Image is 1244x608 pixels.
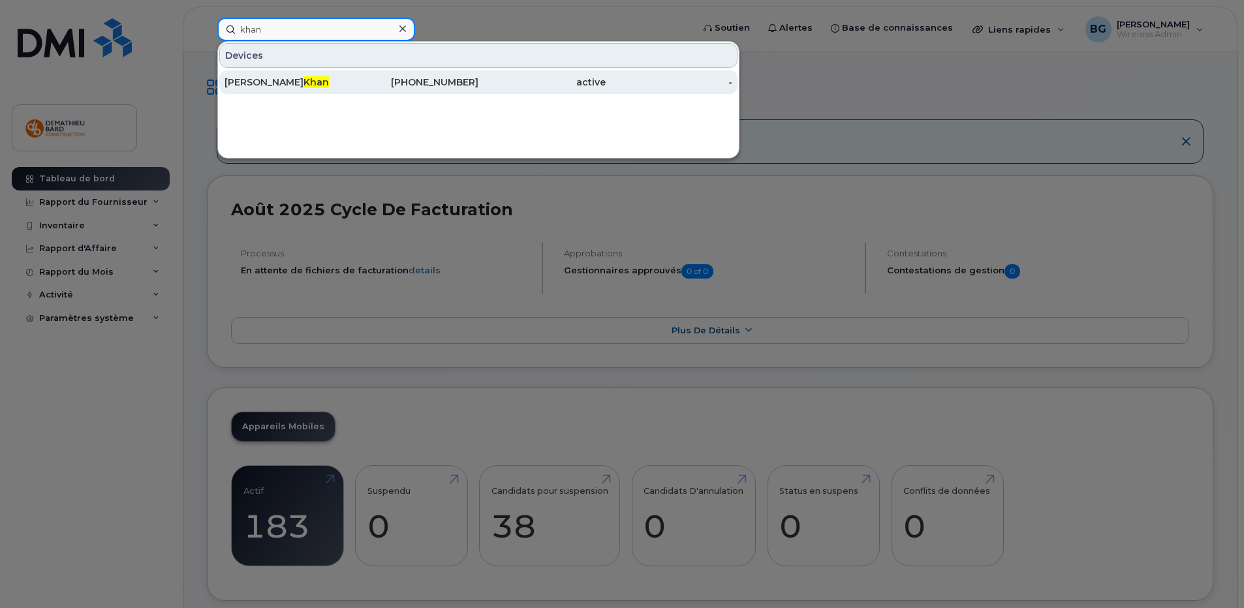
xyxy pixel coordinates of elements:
[219,70,738,94] a: [PERSON_NAME]Khan[PHONE_NUMBER]active-
[478,76,606,89] div: active
[352,76,479,89] div: [PHONE_NUMBER]
[225,76,352,89] div: [PERSON_NAME]
[303,76,329,88] span: Khan
[606,76,733,89] div: -
[219,43,738,68] div: Devices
